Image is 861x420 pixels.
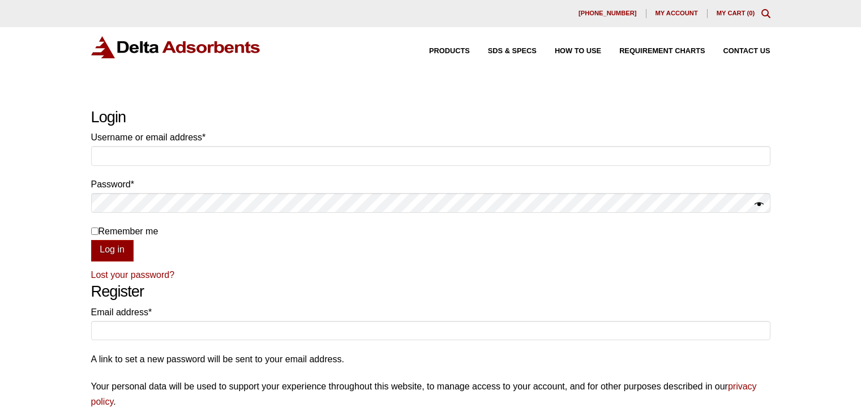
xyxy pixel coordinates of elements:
[705,48,770,55] a: Contact Us
[91,352,770,367] p: A link to set a new password will be sent to your email address.
[569,9,646,18] a: [PHONE_NUMBER]
[91,130,770,145] label: Username or email address
[91,240,134,262] button: Log in
[646,9,708,18] a: My account
[601,48,705,55] a: Requirement Charts
[411,48,470,55] a: Products
[717,10,755,16] a: My Cart (0)
[579,10,637,16] span: [PHONE_NUMBER]
[91,270,175,280] a: Lost your password?
[537,48,601,55] a: How to Use
[91,177,770,192] label: Password
[91,282,770,301] h2: Register
[723,48,770,55] span: Contact Us
[761,9,770,18] div: Toggle Modal Content
[91,108,770,127] h2: Login
[91,36,261,58] img: Delta Adsorbents
[429,48,470,55] span: Products
[555,48,601,55] span: How to Use
[91,379,770,409] p: Your personal data will be used to support your experience throughout this website, to manage acc...
[619,48,705,55] span: Requirement Charts
[470,48,537,55] a: SDS & SPECS
[488,48,537,55] span: SDS & SPECS
[91,382,757,406] a: privacy policy
[749,10,752,16] span: 0
[656,10,698,16] span: My account
[91,305,770,320] label: Email address
[98,226,159,236] span: Remember me
[91,228,98,235] input: Remember me
[755,197,764,213] button: Show password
